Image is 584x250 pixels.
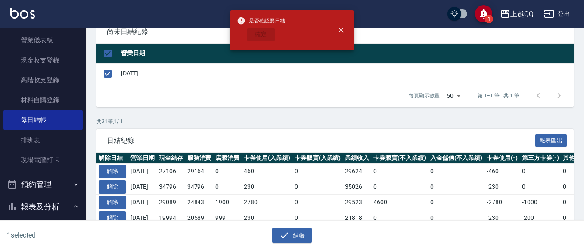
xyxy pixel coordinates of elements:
th: 現金結存 [157,153,185,164]
span: 尚未日結紀錄 [107,28,563,36]
td: -230 [485,210,520,225]
a: 營業儀表板 [3,30,83,50]
td: 1900 [213,194,242,210]
td: 0 [428,194,485,210]
td: 4600 [371,194,428,210]
td: 230 [242,179,292,195]
td: -200 [520,210,561,225]
td: 0 [371,164,428,179]
th: 第三方卡券(-) [520,153,561,164]
button: 解除 [99,196,126,209]
th: 卡券使用(-) [485,153,520,164]
img: Logo [10,8,35,19]
button: 報表匯出 [535,134,567,147]
td: 2780 [242,194,292,210]
td: 0 [213,179,242,195]
button: 上越QQ [497,5,537,23]
th: 卡券販賣(入業績) [292,153,343,164]
td: 29624 [343,164,371,179]
th: 店販消費 [213,153,242,164]
td: 29523 [343,194,371,210]
a: 高階收支登錄 [3,70,83,90]
a: 每日結帳 [3,110,83,130]
th: 卡券販賣(不入業績) [371,153,428,164]
td: 27106 [157,164,185,179]
td: 230 [242,210,292,225]
a: 報表匯出 [535,136,567,144]
button: 解除 [99,165,126,178]
p: 第 1–1 筆 共 1 筆 [478,92,519,100]
td: 29164 [185,164,214,179]
td: 0 [213,164,242,179]
div: 上越QQ [510,9,534,19]
td: [DATE] [128,210,157,225]
a: 現金收支登錄 [3,50,83,70]
button: 解除 [99,180,126,194]
td: -230 [485,179,520,195]
td: -2780 [485,194,520,210]
th: 解除日結 [96,153,128,164]
h6: 1 selected [7,230,144,241]
td: 19994 [157,210,185,225]
th: 入金儲值(不入業績) [428,153,485,164]
button: 登出 [541,6,574,22]
span: 是否確認要日結 [237,16,285,25]
td: 0 [428,164,485,179]
td: [DATE] [119,63,574,84]
p: 每頁顯示數量 [409,92,440,100]
td: 0 [371,179,428,195]
td: 0 [371,210,428,225]
td: 999 [213,210,242,225]
th: 營業日期 [128,153,157,164]
td: 34796 [157,179,185,195]
td: [DATE] [128,164,157,179]
td: 0 [428,179,485,195]
th: 業績收入 [343,153,371,164]
td: 0 [292,179,343,195]
td: 29089 [157,194,185,210]
td: 0 [428,210,485,225]
td: -1000 [520,194,561,210]
button: 預約管理 [3,173,83,196]
a: 材料自購登錄 [3,90,83,110]
td: 20589 [185,210,214,225]
td: 0 [520,164,561,179]
td: 35026 [343,179,371,195]
td: 0 [520,179,561,195]
td: -460 [485,164,520,179]
th: 卡券使用(入業績) [242,153,292,164]
span: 日結紀錄 [107,136,535,145]
a: 現場電腦打卡 [3,150,83,170]
td: 0 [292,164,343,179]
td: 460 [242,164,292,179]
span: 1 [485,15,493,23]
p: 共 31 筆, 1 / 1 [96,118,574,125]
td: 34796 [185,179,214,195]
div: 50 [443,84,464,107]
button: save [475,5,492,22]
a: 排班表 [3,130,83,150]
td: [DATE] [128,179,157,195]
button: 報表及分析 [3,196,83,218]
td: 0 [292,194,343,210]
button: 解除 [99,211,126,225]
td: [DATE] [128,194,157,210]
button: 結帳 [272,228,312,244]
th: 營業日期 [119,44,574,64]
td: 0 [292,210,343,225]
td: 21818 [343,210,371,225]
td: 24843 [185,194,214,210]
th: 服務消費 [185,153,214,164]
button: close [332,21,351,40]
